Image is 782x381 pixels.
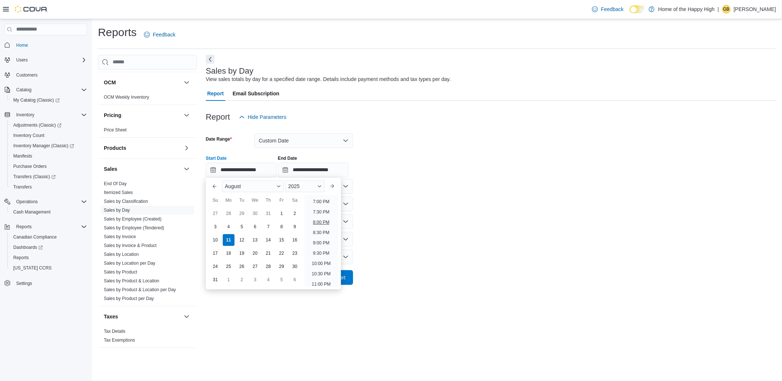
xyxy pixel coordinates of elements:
div: Button. Open the year selector. 2025 is currently selected. [285,180,325,192]
span: Manifests [10,152,87,160]
span: Hide Parameters [248,113,286,121]
div: Sales [98,179,197,306]
button: Users [1,55,90,65]
span: Transfers (Classic) [13,174,56,180]
div: day-31 [263,208,274,219]
span: Sales by Invoice [104,234,136,240]
div: day-2 [236,274,248,286]
li: 9:30 PM [310,249,332,258]
div: day-2 [289,208,301,219]
div: day-27 [249,261,261,272]
span: Dashboards [10,243,87,252]
button: Sales [182,165,191,173]
li: 8:00 PM [310,218,332,227]
a: Adjustments (Classic) [7,120,90,130]
div: day-5 [276,274,288,286]
li: 10:00 PM [309,259,334,268]
div: day-20 [249,247,261,259]
div: day-1 [276,208,288,219]
button: Settings [1,278,90,288]
a: Home [13,41,31,50]
span: Adjustments (Classic) [13,122,61,128]
button: Pricing [104,112,181,119]
div: day-29 [276,261,288,272]
a: Adjustments (Classic) [10,121,64,130]
button: Products [104,144,181,152]
a: Itemized Sales [104,190,133,195]
div: day-31 [209,274,221,286]
div: OCM [98,93,197,105]
div: day-5 [236,221,248,233]
div: day-9 [289,221,301,233]
a: Manifests [10,152,35,160]
button: Reports [7,253,90,263]
h3: OCM [104,79,116,86]
button: Custom Date [254,133,353,148]
a: Canadian Compliance [10,233,60,241]
span: Inventory Count [10,131,87,140]
div: day-24 [209,261,221,272]
span: Inventory [16,112,34,118]
div: day-22 [276,247,288,259]
button: Inventory [1,110,90,120]
span: 2025 [288,183,300,189]
a: Sales by Employee (Tendered) [104,225,164,230]
button: Open list of options [343,183,349,189]
a: Sales by Classification [104,199,148,204]
a: Sales by Employee (Created) [104,216,162,222]
span: Sales by Day [104,207,130,213]
button: Customers [1,70,90,80]
div: Mo [223,194,235,206]
span: Manifests [13,153,32,159]
div: day-14 [263,234,274,246]
div: Button. Open the month selector. August is currently selected. [222,180,284,192]
div: day-4 [263,274,274,286]
div: View sales totals by day for a specified date range. Details include payment methods and tax type... [206,75,451,83]
a: Transfers [10,183,35,191]
span: Settings [13,278,87,287]
a: Feedback [141,27,178,42]
span: Dark Mode [630,13,630,14]
button: Transfers [7,182,90,192]
span: Sales by Product per Day [104,296,154,301]
div: day-17 [209,247,221,259]
a: Inventory Manager (Classic) [7,141,90,151]
input: Press the down key to enter a popover containing a calendar. Press the escape key to close the po... [206,163,276,177]
div: August, 2025 [209,207,302,286]
div: day-28 [263,261,274,272]
a: Tax Exemptions [104,338,135,343]
div: day-7 [263,221,274,233]
div: day-8 [276,221,288,233]
input: Press the down key to open a popover containing a calendar. [278,163,349,177]
div: Giovanna Barros [722,5,731,14]
span: Email Subscription [233,86,279,101]
button: Next month [326,180,338,192]
div: day-19 [236,247,248,259]
span: Sales by Location [104,251,139,257]
a: Dashboards [10,243,46,252]
button: Next [206,55,215,64]
div: day-30 [289,261,301,272]
div: day-18 [223,247,235,259]
button: [US_STATE] CCRS [7,263,90,273]
div: day-25 [223,261,235,272]
a: Sales by Invoice [104,234,136,239]
button: Canadian Compliance [7,232,90,242]
span: Transfers [10,183,87,191]
a: Sales by Product & Location per Day [104,287,176,292]
div: Th [263,194,274,206]
p: [PERSON_NAME] [734,5,776,14]
button: Previous Month [209,180,221,192]
nav: Complex example [4,37,87,308]
a: My Catalog (Classic) [7,95,90,105]
div: day-10 [209,234,221,246]
a: Inventory Count [10,131,47,140]
span: Feedback [601,6,623,13]
div: day-15 [276,234,288,246]
span: End Of Day [104,181,127,187]
button: Operations [13,197,41,206]
button: Catalog [1,85,90,95]
li: 8:30 PM [310,228,332,237]
a: Transfers (Classic) [10,172,59,181]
